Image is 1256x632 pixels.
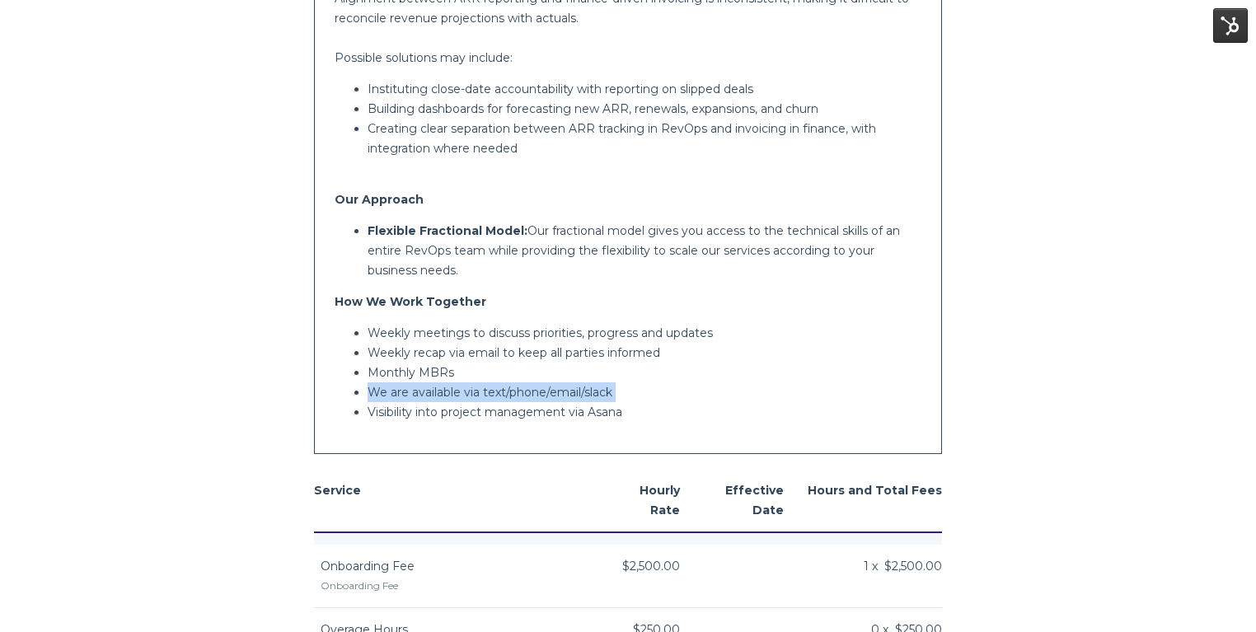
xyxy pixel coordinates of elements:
[368,363,921,382] p: Monthly MBRs
[368,382,921,402] p: We are available via text/phone/email/slack
[864,556,942,576] span: 1 x $2,500.00
[595,469,699,532] th: Hourly Rate
[335,192,424,207] strong: Our Approach
[314,469,596,532] th: Service
[804,469,942,532] th: Hours and Total Fees
[368,323,921,343] p: Weekly meetings to discuss priorities, progress and updates
[321,559,415,573] span: Onboarding Fee
[368,221,921,280] p: Our fractional model gives you access to the technical skills of an entire RevOps team while prov...
[699,469,804,532] th: Effective Date
[1213,8,1248,43] img: HubSpot Tools Menu Toggle
[368,99,921,119] p: Building dashboards for forecasting new ARR, renewals, expansions, and churn
[368,402,921,422] p: Visibility into project management via Asana
[368,223,527,238] strong: Flexible Fractional Model:
[368,343,921,363] p: Weekly recap via email to keep all parties informed
[368,79,921,99] p: Instituting close-date accountability with reporting on slipped deals
[335,48,921,68] p: Possible solutions may include:
[368,119,921,158] p: Creating clear separation between ARR tracking in RevOps and invoicing in finance, with integrati...
[335,294,486,309] strong: How We Work Together
[622,556,680,576] span: $2,500.00
[321,576,596,596] div: Onboarding Fee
